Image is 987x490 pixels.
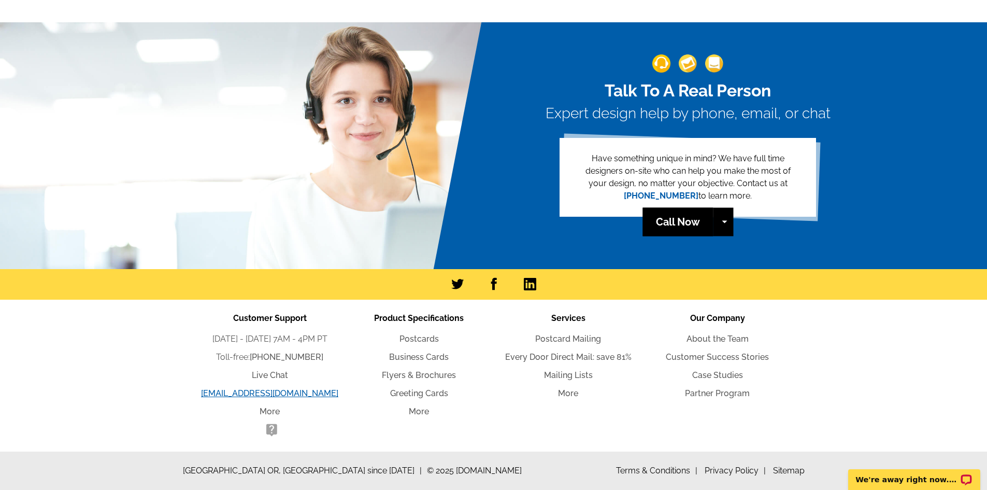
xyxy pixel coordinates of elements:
a: About the Team [686,334,749,344]
a: Call Now [642,207,713,236]
img: support-img-3_1.png [705,54,723,73]
li: Toll-free: [195,351,345,363]
a: [PHONE_NUMBER] [624,191,698,201]
a: Sitemap [773,466,805,475]
a: Every Door Direct Mail: save 81% [505,352,632,362]
a: Mailing Lists [544,370,593,380]
a: Flyers & Brochures [382,370,456,380]
a: Terms & Conditions [616,466,697,475]
h3: Expert design help by phone, email, or chat [546,105,831,122]
span: Services [551,313,585,323]
p: Have something unique in mind? We have full time designers on-site who can help you make the most... [576,152,799,202]
a: Live Chat [252,370,288,380]
a: More [260,407,280,416]
span: © 2025 [DOMAIN_NAME] [427,465,522,477]
span: Our Company [690,313,745,323]
li: [DATE] - [DATE] 7AM - 4PM PT [195,333,345,345]
a: [EMAIL_ADDRESS][DOMAIN_NAME] [201,388,338,398]
a: Customer Success Stories [666,352,769,362]
span: Customer Support [233,313,307,323]
img: support-img-1.png [652,54,670,73]
h2: Talk To A Real Person [546,81,831,101]
a: Partner Program [685,388,750,398]
a: More [558,388,578,398]
img: support-img-2.png [679,54,697,73]
a: Case Studies [692,370,743,380]
a: Postcard Mailing [535,334,601,344]
span: [GEOGRAPHIC_DATA] OR, [GEOGRAPHIC_DATA] since [DATE] [183,465,422,477]
a: Business Cards [389,352,449,362]
a: Greeting Cards [390,388,448,398]
iframe: LiveChat chat widget [841,457,987,490]
a: More [409,407,429,416]
a: Postcards [399,334,439,344]
a: Privacy Policy [705,466,766,475]
a: [PHONE_NUMBER] [250,352,323,362]
span: Product Specifications [374,313,464,323]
